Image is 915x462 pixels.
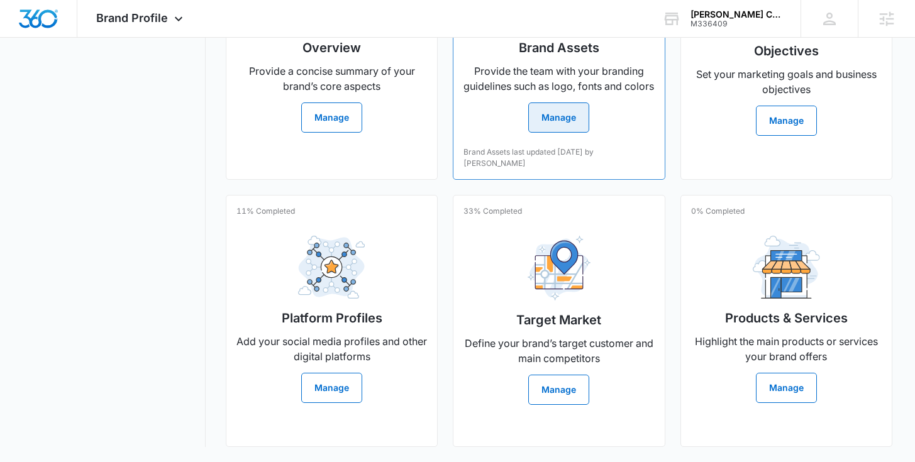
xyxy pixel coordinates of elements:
[226,195,438,447] a: 11% CompletedPlatform ProfilesAdd your social media profiles and other digital platformsManage
[463,206,522,217] p: 33% Completed
[680,195,892,447] a: 0% CompletedProducts & ServicesHighlight the main products or services your brand offersManage
[528,102,589,133] button: Manage
[754,41,819,60] h2: Objectives
[301,102,362,133] button: Manage
[301,373,362,403] button: Manage
[691,67,882,97] p: Set your marketing goals and business objectives
[690,9,782,19] div: account name
[96,11,168,25] span: Brand Profile
[236,63,427,94] p: Provide a concise summary of your brand’s core aspects
[690,19,782,28] div: account id
[236,334,427,364] p: Add your social media profiles and other digital platforms
[453,195,665,447] a: 33% CompletedTarget MarketDefine your brand’s target customer and main competitorsManage
[463,336,654,366] p: Define your brand’s target customer and main competitors
[528,375,589,405] button: Manage
[516,311,601,329] h2: Target Market
[725,309,848,327] h2: Products & Services
[302,38,361,57] h2: Overview
[756,106,817,136] button: Manage
[282,309,382,327] h2: Platform Profiles
[756,373,817,403] button: Manage
[519,38,599,57] h2: Brand Assets
[691,334,882,364] p: Highlight the main products or services your brand offers
[463,146,654,169] p: Brand Assets last updated [DATE] by [PERSON_NAME]
[691,206,745,217] p: 0% Completed
[463,63,654,94] p: Provide the team with your branding guidelines such as logo, fonts and colors
[236,206,295,217] p: 11% Completed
